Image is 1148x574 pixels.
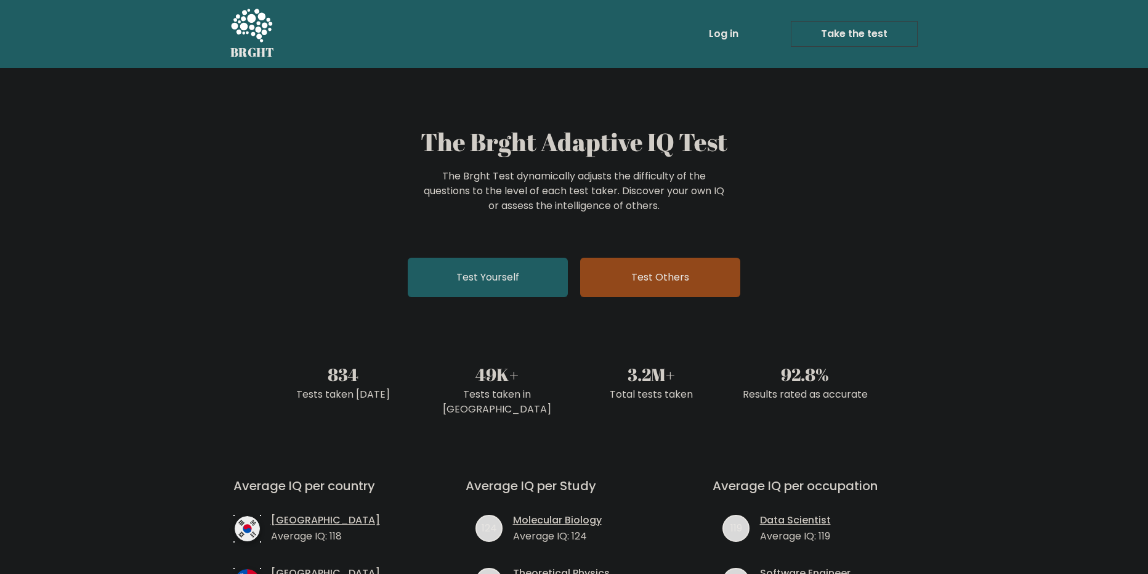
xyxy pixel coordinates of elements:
[581,387,721,402] div: Total tests taken
[730,520,742,535] text: 119
[791,21,918,47] a: Take the test
[273,127,875,157] h1: The Brght Adaptive IQ Test
[233,478,421,508] h3: Average IQ per country
[580,258,740,297] a: Test Others
[735,361,875,387] div: 92.8%
[581,361,721,387] div: 3.2M+
[420,169,728,213] div: The Brght Test dynamically adjusts the difficulty of the questions to the level of each test take...
[713,478,930,508] h3: Average IQ per occupation
[466,478,683,508] h3: Average IQ per Study
[271,529,380,544] p: Average IQ: 118
[513,513,602,528] a: Molecular Biology
[513,529,602,544] p: Average IQ: 124
[230,45,275,60] h5: BRGHT
[273,387,413,402] div: Tests taken [DATE]
[271,513,380,528] a: [GEOGRAPHIC_DATA]
[427,361,567,387] div: 49K+
[233,515,261,543] img: country
[704,22,743,46] a: Log in
[273,361,413,387] div: 834
[482,520,497,535] text: 124
[427,387,567,417] div: Tests taken in [GEOGRAPHIC_DATA]
[230,5,275,63] a: BRGHT
[735,387,875,402] div: Results rated as accurate
[760,513,831,528] a: Data Scientist
[760,529,831,544] p: Average IQ: 119
[408,258,568,297] a: Test Yourself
